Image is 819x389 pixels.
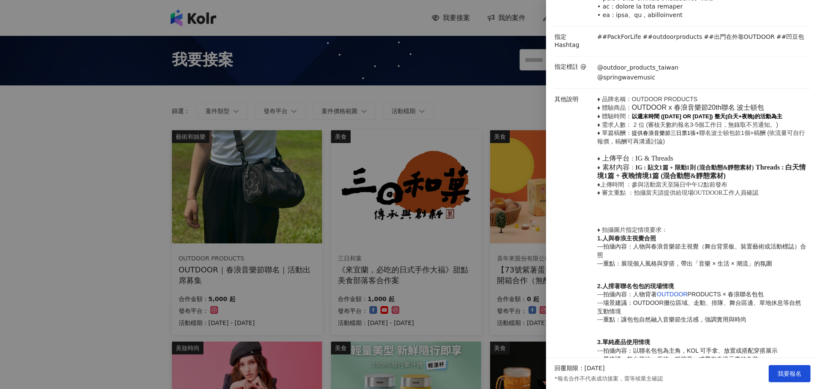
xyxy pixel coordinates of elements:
[778,370,802,377] span: 我要報名
[769,365,810,382] button: 我要報名
[555,364,604,373] p: 回覆期限：[DATE]
[597,113,632,120] span: ♦ 體驗時間：
[602,164,630,171] span: 素材內容
[555,375,663,383] p: *報名合作不代表成功接案，需等候業主確認
[597,73,679,82] p: @springwavemusic
[636,164,754,171] strong: IG : 貼文1篇 + 限動1則 (混合動態&靜態素材)
[597,129,805,162] span: 聯名波士頓包款1個+稿酬 (依流量可自行報價，稿酬可再溝通討論) ♦
[597,96,697,111] span: ♦ 品牌名稱：OUTDOOR PRODUCTS ♦ 體驗商品：
[597,181,600,188] span: ♦
[597,299,801,315] span: 場景建議：OUTDOOR攤位區域、走動、排隊、舞台區邊、草地休息等自然互動情境
[632,113,782,120] strong: 以週末時間 ([DATE] OR [DATE]) 整天(白天+夜晚)的活動為主
[597,235,806,267] span: ---拍攝內容：人物與春浪音樂節主視覺（舞台背景板、裝置藝術或活動標誌）合照 ---重點：展現個人風格與穿搭，帶出「音樂 × 生活 × 潮流」的氛圍
[597,339,650,345] strong: 3.單純產品使用情境
[597,316,603,323] span: ---
[603,316,746,323] span: 重點：讓包包自然融入音樂節生活感，強調實用與時尚
[597,121,778,137] span: ♦ 需求人數： 2 位 (審核天數約報名3-5個工作日，無錄取不另通知。) ♦ 單篇稿酬：
[688,291,764,298] span: PRODUCTS × 春浪聯名包包
[597,356,603,363] span: ---
[555,33,593,50] p: 指定 Hashtag
[597,64,679,72] p: @outdoor_products_taiwan
[704,33,775,41] p: ##出門在外靠OUTDOOR
[597,33,641,41] p: ##PackForLife
[603,291,657,298] span: 拍攝內容：人物背著
[555,95,593,104] p: 其他說明
[737,104,764,111] span: 波士頓包
[602,155,630,162] span: 上傳平台
[597,95,806,197] p: ： ：
[597,235,656,242] strong: 1.人與春浪主視覺合照
[657,291,688,298] a: OUTDOOR
[632,104,735,111] span: OUTDOOR x 春浪音樂節20th聯名
[628,190,758,196] span: ：拍攝當天請提供給現場OUTDOOR工作人員確認
[597,226,668,233] span: ♦ 拍攝圖片指定情境要求：
[597,291,603,298] span: ---
[597,347,603,354] span: ---
[632,130,699,136] span: 提供春浪音樂節三日票1張+
[603,356,758,363] span: 景建議：舞台草地、座椅、帳篷旁，或帶有春浪元素的角落
[636,155,674,162] span: IG & Threads
[643,33,702,41] p: ##outdoorproducts
[603,347,778,354] span: 拍攝內容：以聯名包包為主角，KOL 可手拿、放置或搭配穿搭展示
[555,63,593,71] p: 指定標註 @
[597,283,674,290] strong: 2.人揹著聯名包包的現場情境
[597,189,626,196] span: ♦ 審文重點
[597,299,603,306] span: ---
[600,181,727,188] span: 上傳時間 ：參與活動當天至隔日中午12點前發布
[776,33,804,41] p: ##凹豆包
[597,164,600,171] span: ♦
